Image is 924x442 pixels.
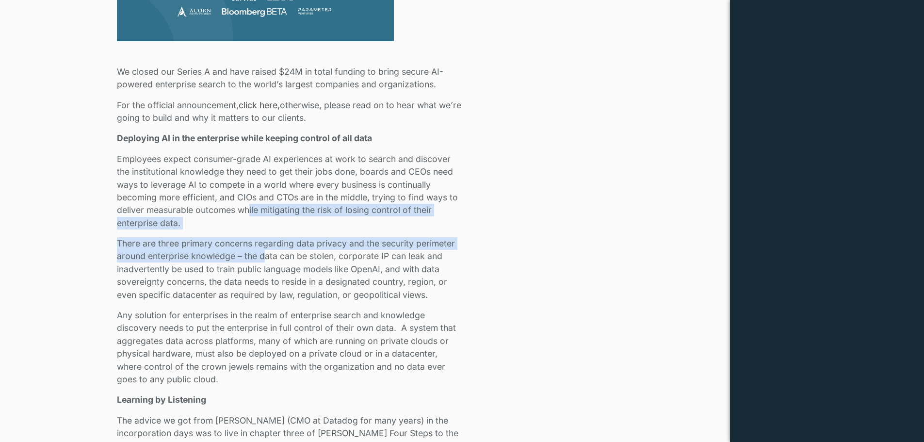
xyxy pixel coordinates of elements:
p: We closed our Series A and have raised $24M in total funding to bring secure AI-powered enterpris... [117,65,463,91]
p: Employees expect consumer-grade AI experiences at work to search and discover the institutional k... [117,153,463,229]
strong: Learning by Listening [117,394,206,405]
a: click here, [239,100,280,110]
iframe: Chat Widget [875,395,924,442]
strong: Deploying AI in the enterprise while keeping control of all data [117,133,372,143]
p: Any solution for enterprises in the realm of enterprise search and knowledge discovery needs to p... [117,309,463,386]
p: For the official announcement, otherwise, please read on to hear what we’re going to build and wh... [117,99,463,125]
p: There are three primary concerns regarding data privacy and the security perimeter around enterpr... [117,237,463,301]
